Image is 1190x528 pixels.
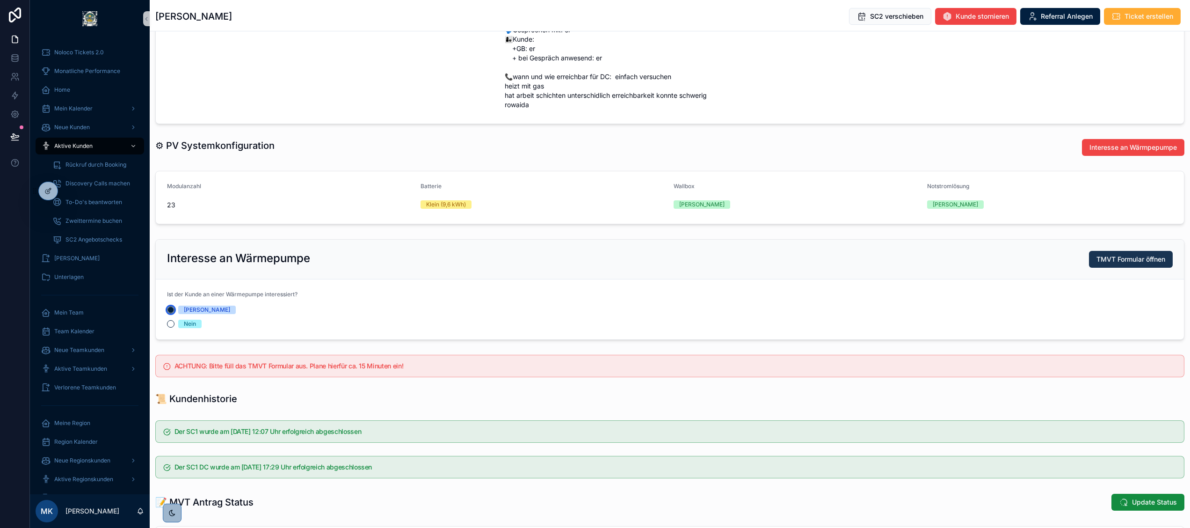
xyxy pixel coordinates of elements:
span: Aktive Kunden [54,142,93,150]
span: Team Kalender [54,328,94,335]
span: Ist der Kunde an einer Wärmepumpe interessiert? [167,291,297,298]
a: Meine Region [36,415,144,432]
span: TMVT Formular öffnen [1096,255,1165,264]
button: Update Status [1111,494,1184,511]
a: Unterlagen [36,269,144,286]
a: Mein Kalender [36,100,144,117]
a: Zweittermine buchen [47,213,144,229]
span: Aktive Regionskunden [54,476,113,483]
button: SC2 verschieben [849,8,931,25]
a: Mein Team [36,304,144,321]
span: Notstromlösung [927,183,969,190]
span: Modulanzahl [167,183,201,190]
div: Klein (9,6 kWh) [426,200,466,209]
span: 23 [167,200,413,210]
a: Verlorene Teamkunden [36,379,144,396]
span: Zweittermine buchen [65,217,122,225]
a: Rückruf durch Booking [47,156,144,173]
span: To-Do's beantworten [65,198,122,206]
span: Aktive Teamkunden [54,365,107,373]
a: Discovery Calls machen [47,175,144,192]
h1: ⚙ PV Systemkonfiguration [155,139,275,152]
a: Region Kalender [36,433,144,450]
span: Mein Kalender [54,105,93,112]
button: TMVT Formular öffnen [1089,251,1173,268]
h5: ACHTUNG: Bitte füll das TMVT Formular aus. Plane hierfür ca. 15 Minuten ein! [174,363,1176,369]
a: [PERSON_NAME] [36,250,144,267]
span: Unterlagen [54,273,84,281]
a: Aktive Regionskunden [36,471,144,488]
h1: [PERSON_NAME] [155,10,232,23]
span: Home [54,86,70,94]
span: Ticket erstellen [1125,12,1173,21]
span: Mein Team [54,309,84,316]
span: Interesse an Wärmpepumpe [1089,143,1177,152]
span: Noloco Tickets 2.0 [54,49,104,56]
span: Neue Regionskunden [54,457,110,464]
button: Ticket erstellen [1104,8,1181,25]
span: Region Kalender [54,438,98,446]
a: Aktive Kunden [36,138,144,154]
a: Neue Kunden [36,119,144,136]
div: [PERSON_NAME] [933,200,978,209]
span: Verlorene Teamkunden [54,384,116,391]
div: scrollable content [30,37,150,494]
span: Discovery Calls machen [65,180,130,187]
a: Aktive Teamkunden [36,360,144,377]
div: [PERSON_NAME] [184,306,230,314]
span: Update Status [1132,498,1177,507]
h1: 📜 Kundenhistorie [155,392,237,405]
img: App logo [82,11,97,26]
a: SC2 Angebotschecks [47,231,144,248]
button: Interesse an Wärmpepumpe [1082,139,1184,156]
div: Nein [184,320,196,328]
span: Kunde stornieren [956,12,1009,21]
h5: Der SC1 DC wurde am 22/08/2025 17:29 Uhr erfolgreich abgeschlossen [174,464,1176,470]
button: Referral Anlegen [1020,8,1100,25]
button: Kunde stornieren [935,8,1016,25]
span: Neue Teamkunden [54,346,104,354]
a: Home [36,81,144,98]
span: SC2 verschieben [870,12,923,21]
span: SC2 Angebotschecks [65,236,122,243]
span: Rückruf durch Booking [65,161,126,169]
span: Monatliche Performance [54,67,120,75]
a: Team Kalender [36,323,144,340]
h1: 📝 MVT Antrag Status [155,496,254,509]
span: Wallbox [674,183,695,190]
span: MK [41,506,53,517]
span: Referral Anlegen [1041,12,1093,21]
span: Meine Region [54,419,90,427]
div: [PERSON_NAME] [679,200,725,209]
a: Neue Regionskunden [36,452,144,469]
h5: Der SC1 wurde am 28/08/2025 12:07 Uhr erfolgreich abgeschlossen [174,428,1176,435]
p: [PERSON_NAME] [65,506,119,516]
span: [PERSON_NAME] [54,255,100,262]
a: Neue Teamkunden [36,342,144,359]
span: Batterie [421,183,442,190]
span: Neue Kunden [54,124,90,131]
a: To-Do's beantworten [47,194,144,211]
a: Monatliche Performance [36,63,144,80]
h2: Interesse an Wärmepumpe [167,251,310,266]
a: Noloco Tickets 2.0 [36,44,144,61]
